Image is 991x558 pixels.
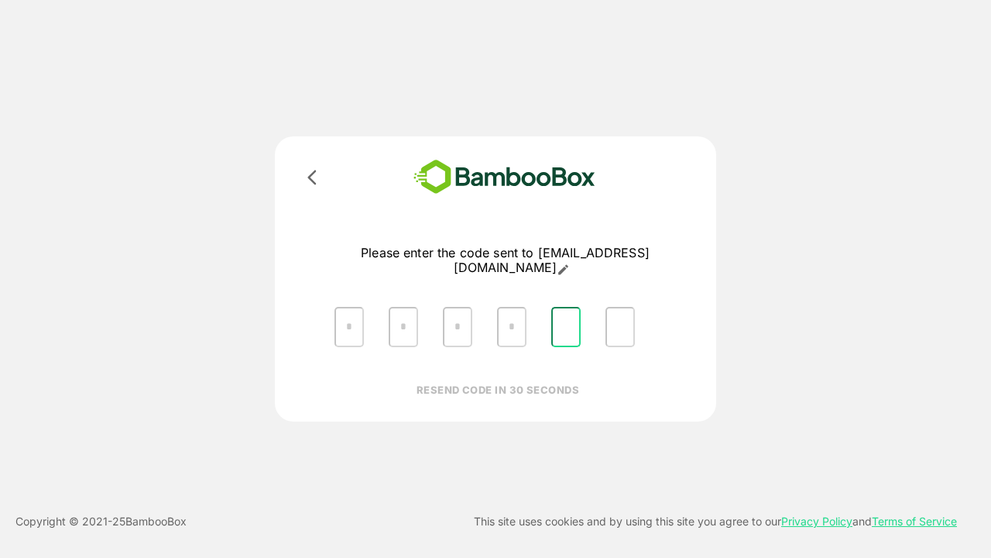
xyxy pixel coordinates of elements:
input: Please enter OTP character 6 [605,307,635,347]
a: Privacy Policy [781,515,852,528]
p: Please enter the code sent to [EMAIL_ADDRESS][DOMAIN_NAME] [322,246,688,276]
a: Terms of Service [872,515,957,528]
img: bamboobox [391,155,618,199]
input: Please enter OTP character 1 [334,307,364,347]
p: This site uses cookies and by using this site you agree to our and [474,512,957,531]
input: Please enter OTP character 2 [389,307,418,347]
input: Please enter OTP character 3 [443,307,472,347]
p: Copyright © 2021- 25 BambooBox [15,512,187,531]
input: Please enter OTP character 4 [497,307,526,347]
input: Please enter OTP character 5 [551,307,581,347]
